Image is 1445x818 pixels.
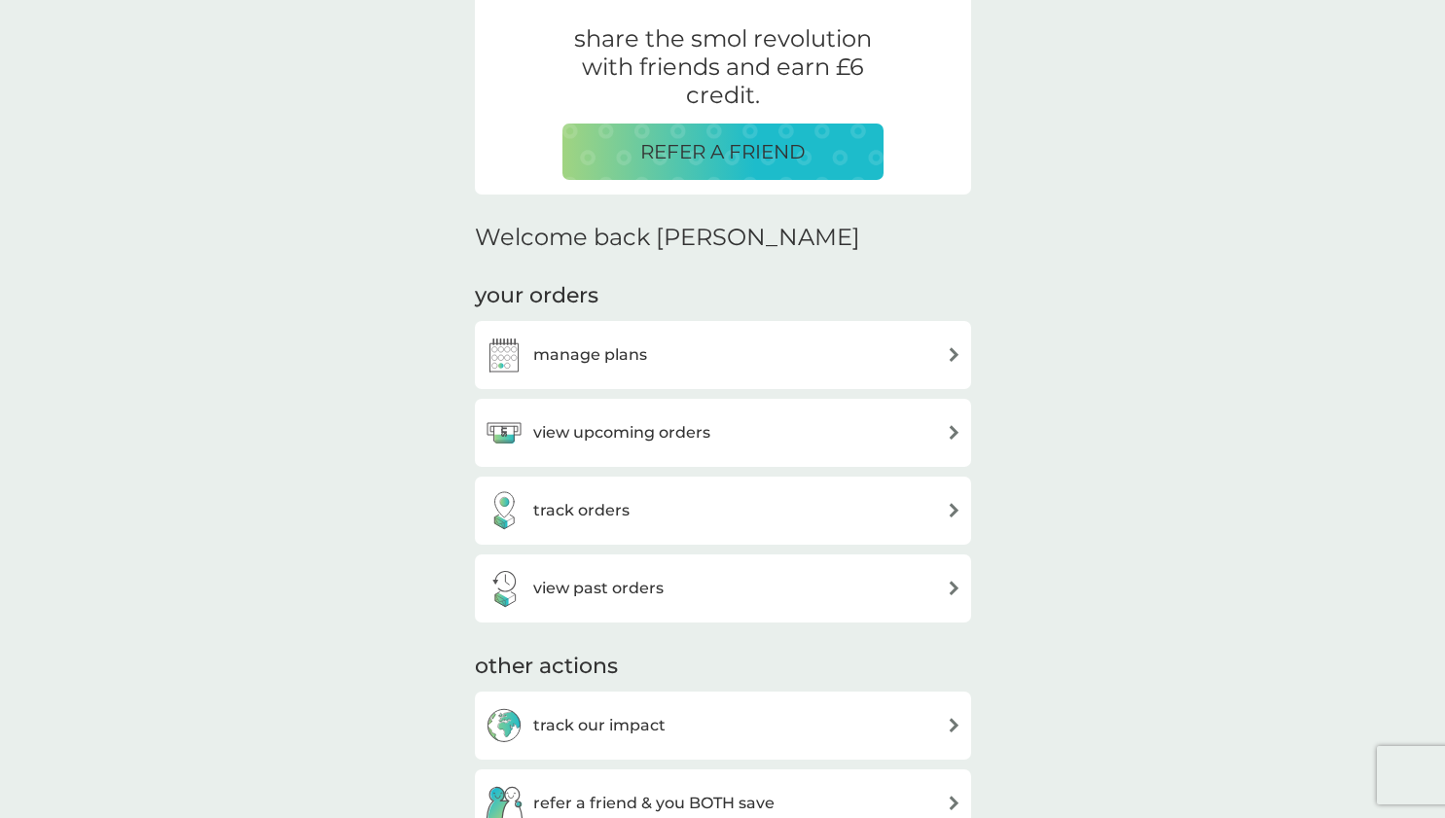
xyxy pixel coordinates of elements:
[475,652,618,682] h3: other actions
[475,281,598,311] h3: your orders
[947,718,961,732] img: arrow right
[947,425,961,440] img: arrow right
[947,796,961,810] img: arrow right
[562,25,884,109] p: share the smol revolution with friends and earn £6 credit.
[947,503,961,517] img: arrow right
[533,498,630,523] h3: track orders
[947,347,961,362] img: arrow right
[640,136,806,167] p: REFER A FRIEND
[562,124,884,180] button: REFER A FRIEND
[533,420,710,445] h3: view upcoming orders
[533,713,666,738] h3: track our impact
[475,224,860,252] h2: Welcome back [PERSON_NAME]
[533,791,775,816] h3: refer a friend & you BOTH save
[533,342,647,368] h3: manage plans
[947,581,961,595] img: arrow right
[533,576,664,601] h3: view past orders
